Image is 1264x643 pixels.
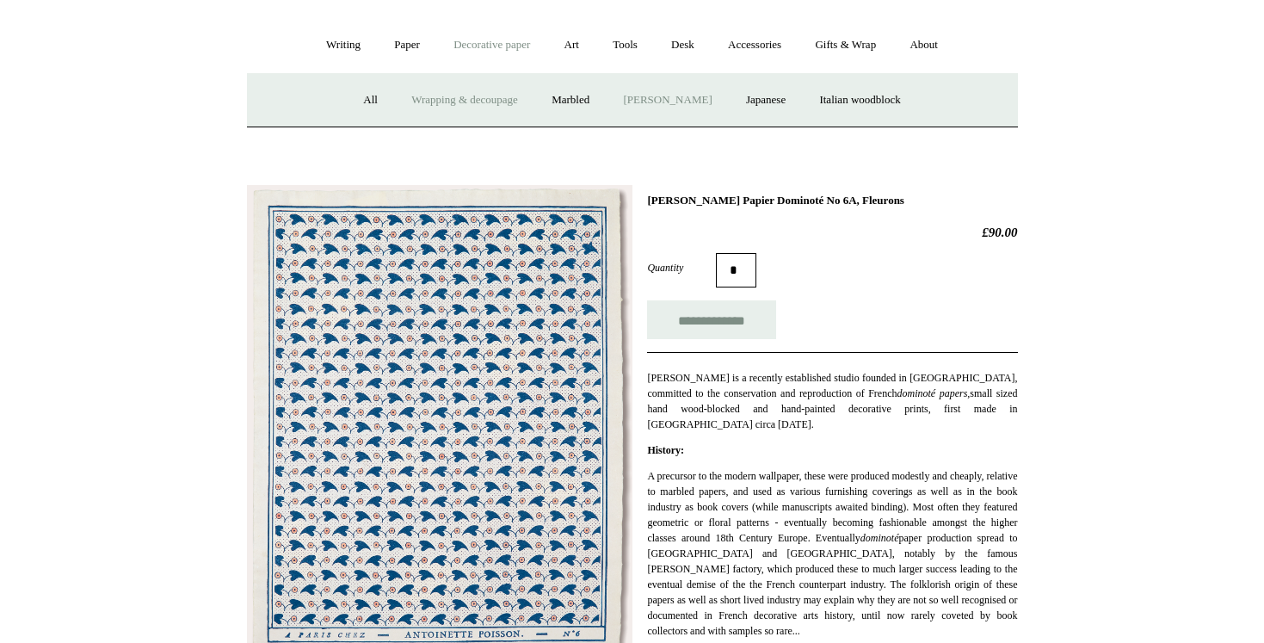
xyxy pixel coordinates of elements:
[804,77,916,123] a: Italian woodblock
[799,22,891,68] a: Gifts & Wrap
[311,22,376,68] a: Writing
[379,22,435,68] a: Paper
[549,22,595,68] a: Art
[348,77,393,123] a: All
[607,77,727,123] a: [PERSON_NAME]
[647,370,1017,432] p: [PERSON_NAME] is a recently established studio founded in [GEOGRAPHIC_DATA], committed to the con...
[647,225,1017,240] h2: £90.00
[712,22,797,68] a: Accessories
[647,444,684,456] strong: History:
[897,387,971,399] em: dominoté papers,
[536,77,605,123] a: Marbled
[438,22,546,68] a: Decorative paper
[731,77,801,123] a: Japanese
[647,194,1017,207] h1: [PERSON_NAME] Papier Dominoté No 6A, Fleurons
[396,77,533,123] a: Wrapping & decoupage
[647,468,1017,639] p: A precursor to the modern wallpaper, these were produced modestly and cheaply, relative to marble...
[894,22,953,68] a: About
[656,22,710,68] a: Desk
[647,260,716,275] label: Quantity
[597,22,653,68] a: Tools
[860,532,899,544] em: dominoté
